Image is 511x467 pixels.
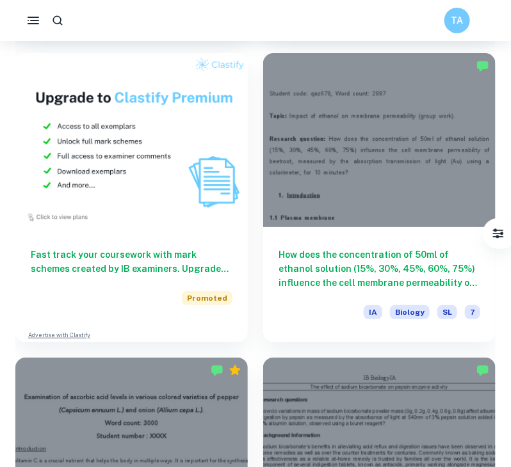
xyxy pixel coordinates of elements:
button: TA [444,8,470,33]
button: Filter [485,221,511,246]
img: Marked [211,364,223,377]
img: Marked [476,59,489,72]
a: How does the concentration of 50ml of ethanol solution (15%, 30%, 45%, 60%, 75%) influence the ce... [263,53,496,342]
h6: TA [450,13,465,28]
h6: How does the concentration of 50ml of ethanol solution (15%, 30%, 45%, 60%, 75%) influence the ce... [279,248,480,290]
span: SL [437,305,457,319]
div: Premium [229,364,241,377]
img: Marked [476,364,489,377]
span: IA [364,305,382,319]
span: Promoted [182,291,232,305]
span: 7 [465,305,480,319]
span: Biology [390,305,430,319]
img: Thumbnail [15,53,248,227]
a: Advertise with Clastify [28,331,90,340]
h6: Fast track your coursework with mark schemes created by IB examiners. Upgrade now [31,248,232,276]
